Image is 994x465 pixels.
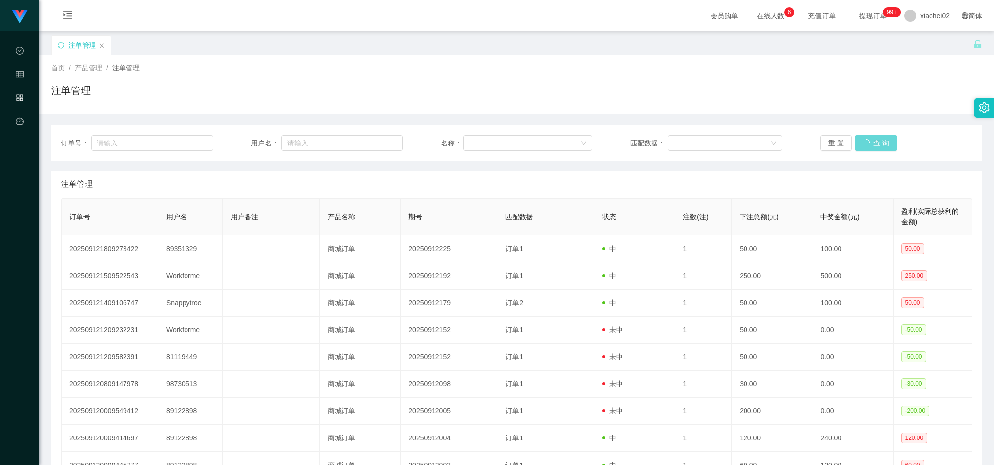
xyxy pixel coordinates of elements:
td: 1 [675,317,732,344]
td: 89351329 [158,235,223,262]
td: 0.00 [812,344,893,371]
span: 订单1 [505,326,523,334]
span: 匹配数据 [505,213,533,221]
td: 商城订单 [320,262,401,290]
span: 期号 [408,213,422,221]
span: 未中 [602,380,623,388]
span: 中 [602,272,616,280]
span: 未中 [602,353,623,361]
span: / [69,64,71,72]
td: 202509121509522543 [62,262,158,290]
i: 图标: down [771,140,777,147]
span: 中奖金额(元) [820,213,859,221]
i: 图标: appstore-o [16,89,24,109]
td: 250.00 [732,262,812,290]
td: 20250912152 [401,344,497,371]
span: 用户备注 [231,213,258,221]
td: 商城订单 [320,290,401,317]
td: 200.00 [732,398,812,425]
td: 20250912005 [401,398,497,425]
h1: 注单管理 [51,83,91,98]
td: 202509121409106747 [62,290,158,317]
span: 盈利(实际总获利的金额) [901,207,959,226]
span: 中 [602,245,616,253]
td: 商城订单 [320,398,401,425]
td: 1 [675,371,732,398]
td: 98730513 [158,371,223,398]
sup: 1187 [883,7,901,17]
td: 202509121809273422 [62,235,158,262]
span: 产品管理 [75,64,102,72]
td: 89122898 [158,425,223,452]
span: 未中 [602,326,623,334]
span: 匹配数据： [630,138,668,148]
td: 50.00 [732,344,812,371]
span: 订单号： [61,138,91,148]
span: 注数(注) [683,213,708,221]
td: 0.00 [812,371,893,398]
i: 图标: sync [58,42,64,49]
i: 图标: down [581,140,587,147]
td: 1 [675,398,732,425]
td: 商城订单 [320,317,401,344]
td: 30.00 [732,371,812,398]
td: 202509121209582391 [62,344,158,371]
span: / [106,64,108,72]
td: 202509121209232231 [62,317,158,344]
a: 图标: dashboard平台首页 [16,112,24,211]
span: -50.00 [901,324,926,335]
td: 20250912225 [401,235,497,262]
span: 用户名 [166,213,187,221]
td: 0.00 [812,317,893,344]
td: 1 [675,262,732,290]
td: 120.00 [732,425,812,452]
span: 120.00 [901,433,928,443]
span: 充值订单 [803,12,840,19]
span: 订单1 [505,380,523,388]
span: 产品名称 [328,213,355,221]
span: 注单管理 [61,178,93,190]
td: 50.00 [732,235,812,262]
span: 会员管理 [16,71,24,158]
span: 订单1 [505,407,523,415]
span: 产品管理 [16,94,24,182]
span: 订单1 [505,353,523,361]
span: 订单1 [505,434,523,442]
p: 6 [788,7,791,17]
td: 81119449 [158,344,223,371]
i: 图标: table [16,66,24,86]
td: 20250912192 [401,262,497,290]
span: 用户名： [251,138,281,148]
input: 请输入 [281,135,403,151]
td: 1 [675,425,732,452]
span: 250.00 [901,270,928,281]
span: -200.00 [901,406,930,416]
td: 20250912179 [401,290,497,317]
td: Workforme [158,262,223,290]
td: 20250912098 [401,371,497,398]
span: 订单1 [505,245,523,253]
td: 商城订单 [320,425,401,452]
td: 商城订单 [320,344,401,371]
span: 注单管理 [112,64,140,72]
sup: 6 [784,7,794,17]
span: 名称： [441,138,463,148]
span: 订单2 [505,299,523,307]
span: 50.00 [901,243,924,254]
span: 中 [602,299,616,307]
td: 500.00 [812,262,893,290]
i: 图标: close [99,43,105,49]
td: Snappytroe [158,290,223,317]
input: 请输入 [91,135,213,151]
i: 图标: check-circle-o [16,42,24,62]
img: logo.9652507e.png [12,10,28,24]
td: 商城订单 [320,235,401,262]
i: 图标: global [962,12,968,19]
span: 状态 [602,213,616,221]
button: 重 置 [820,135,852,151]
td: 1 [675,235,732,262]
span: 50.00 [901,297,924,308]
td: 202509120009414697 [62,425,158,452]
span: 订单1 [505,272,523,280]
td: 1 [675,344,732,371]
